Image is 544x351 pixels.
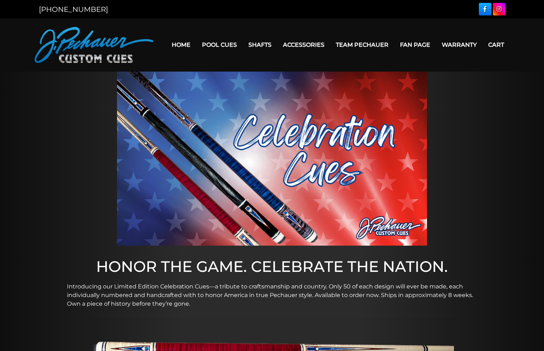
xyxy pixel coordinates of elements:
img: Pechauer Custom Cues [35,27,153,63]
a: Shafts [243,36,277,54]
a: Team Pechauer [330,36,394,54]
a: Home [166,36,196,54]
a: Fan Page [394,36,436,54]
a: [PHONE_NUMBER] [39,5,108,14]
a: Accessories [277,36,330,54]
a: Warranty [436,36,482,54]
p: Introducing our Limited Edition Celebration Cues—a tribute to craftsmanship and country. Only 50 ... [67,282,477,308]
a: Pool Cues [196,36,243,54]
a: Cart [482,36,510,54]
